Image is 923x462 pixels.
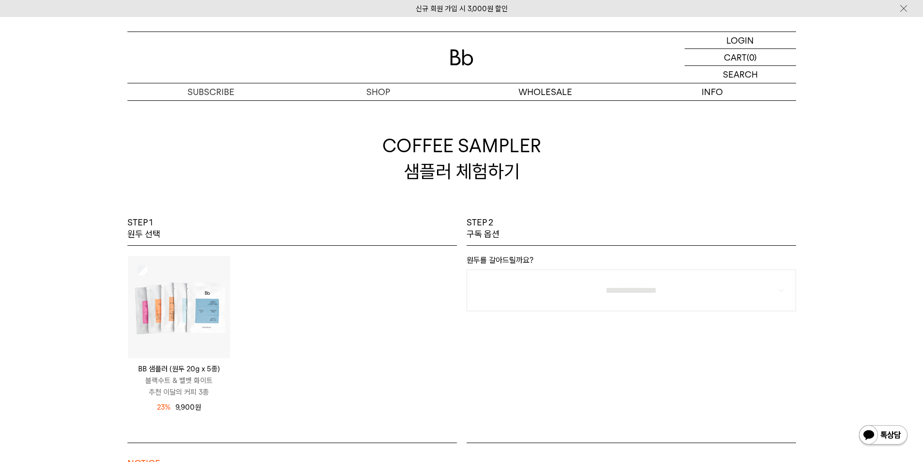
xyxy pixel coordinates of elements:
h2: COFFEE SAMPLER 샘플러 체험하기 [127,100,796,217]
span: 원 [195,403,201,412]
p: STEP 1 원두 선택 [127,217,160,240]
a: LOGIN [685,32,796,49]
p: WHOLESALE [462,83,629,100]
p: CART [724,49,747,65]
p: STEP 2 구독 옵션 [467,217,500,240]
p: 블랙수트 & 벨벳 화이트 추천 이달의 커피 3종 [128,375,230,398]
p: INFO [629,83,796,100]
p: 원두를 갈아드릴까요? [467,255,796,270]
span: 23% [157,401,171,413]
p: (0) [747,49,757,65]
p: 9,900 [175,401,201,413]
p: SEARCH [723,66,758,83]
p: LOGIN [726,32,754,48]
a: SHOP [295,83,462,100]
img: 상품이미지 [128,256,230,358]
img: 로고 [450,49,473,65]
p: BB 샘플러 (원두 20g x 5종) [128,363,230,375]
img: 카카오톡 채널 1:1 채팅 버튼 [858,424,908,447]
a: 신규 회원 가입 시 3,000원 할인 [416,4,508,13]
a: CART (0) [685,49,796,66]
a: SUBSCRIBE [127,83,295,100]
